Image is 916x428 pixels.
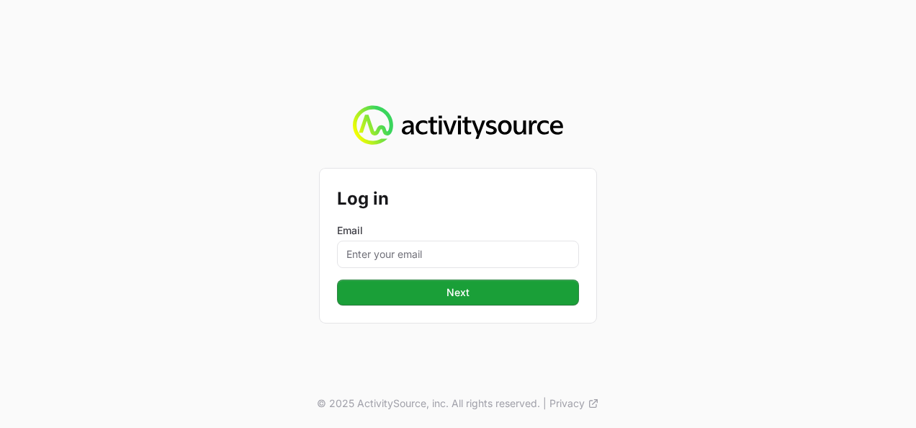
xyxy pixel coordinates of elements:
img: Activity Source [353,105,562,146]
span: Next [446,284,470,301]
span: | [543,396,547,411]
p: © 2025 ActivitySource, inc. All rights reserved. [317,396,540,411]
input: Enter your email [337,241,579,268]
button: Next [337,280,579,306]
h2: Log in [337,186,579,212]
a: Privacy [549,396,599,411]
label: Email [337,223,579,238]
